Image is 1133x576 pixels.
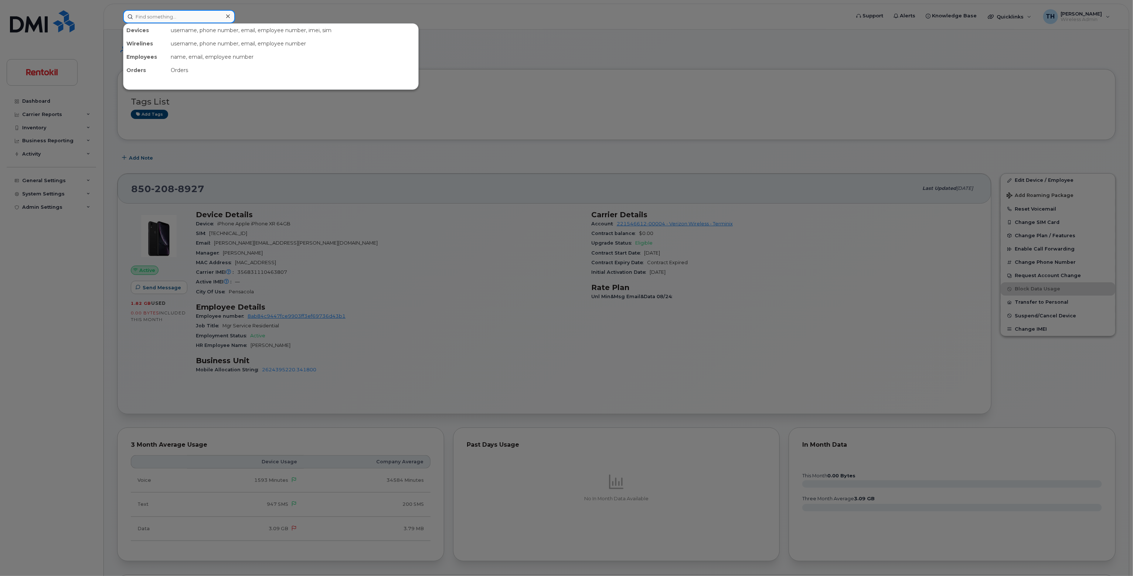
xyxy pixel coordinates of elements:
div: name, email, employee number [168,50,418,64]
iframe: Messenger Launcher [1101,544,1127,570]
div: Devices [123,24,168,37]
div: Orders [168,64,418,77]
div: username, phone number, email, employee number, imei, sim [168,24,418,37]
div: Employees [123,50,168,64]
div: username, phone number, email, employee number [168,37,418,50]
div: Wirelines [123,37,168,50]
div: Orders [123,64,168,77]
